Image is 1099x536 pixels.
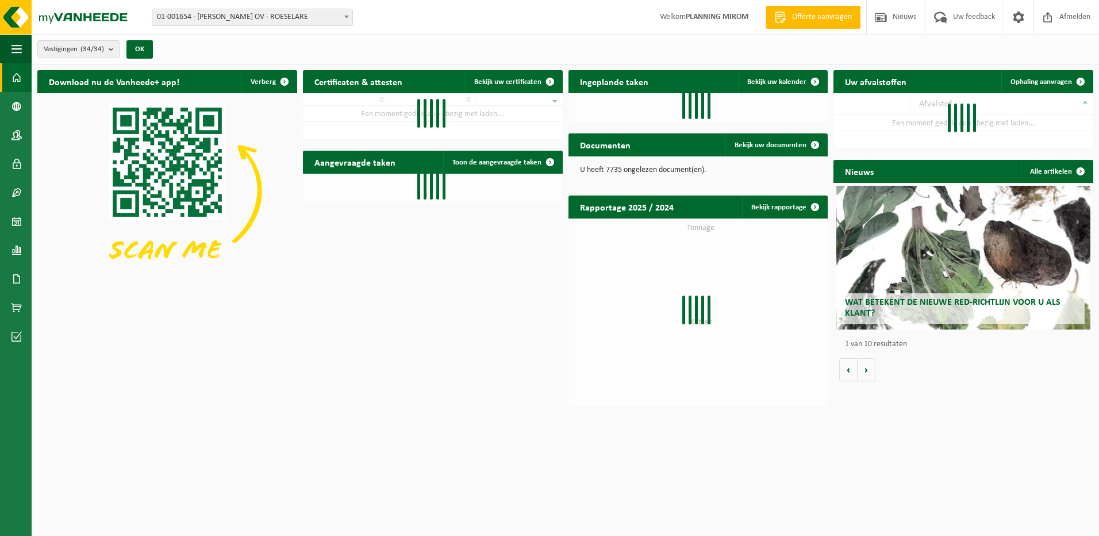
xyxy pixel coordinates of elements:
[725,133,827,156] a: Bekijk uw documenten
[37,93,297,288] img: Download de VHEPlus App
[845,298,1060,318] span: Wat betekent de nieuwe RED-richtlijn voor u als klant?
[241,70,296,93] button: Verberg
[443,151,562,174] a: Toon de aangevraagde taken
[44,41,104,58] span: Vestigingen
[37,70,191,93] h2: Download nu de Vanheede+ app!
[1001,70,1092,93] a: Ophaling aanvragen
[735,141,806,149] span: Bekijk uw documenten
[836,186,1091,330] a: Wat betekent de nieuwe RED-richtlijn voor u als klant?
[251,78,276,86] span: Verberg
[766,6,860,29] a: Offerte aanvragen
[747,78,806,86] span: Bekijk uw kalender
[1010,78,1072,86] span: Ophaling aanvragen
[839,358,858,381] button: Vorige
[568,133,642,156] h2: Documenten
[568,196,685,218] h2: Rapportage 2025 / 2024
[833,70,918,93] h2: Uw afvalstoffen
[845,340,1088,349] p: 1 van 10 resultaten
[742,196,827,219] a: Bekijk rapportage
[858,358,875,381] button: Volgende
[303,151,407,173] h2: Aangevraagde taken
[37,40,120,58] button: Vestigingen(34/34)
[126,40,153,59] button: OK
[303,70,414,93] h2: Certificaten & attesten
[686,13,748,21] strong: PLANNING MIROM
[152,9,352,25] span: 01-001654 - MIROM ROESELARE OV - ROESELARE
[152,9,353,26] span: 01-001654 - MIROM ROESELARE OV - ROESELARE
[1021,160,1092,183] a: Alle artikelen
[789,12,855,23] span: Offerte aanvragen
[580,166,817,174] p: U heeft 7735 ongelezen document(en).
[738,70,827,93] a: Bekijk uw kalender
[452,159,541,166] span: Toon de aangevraagde taken
[80,45,104,53] count: (34/34)
[568,70,660,93] h2: Ingeplande taken
[833,160,885,182] h2: Nieuws
[465,70,562,93] a: Bekijk uw certificaten
[474,78,541,86] span: Bekijk uw certificaten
